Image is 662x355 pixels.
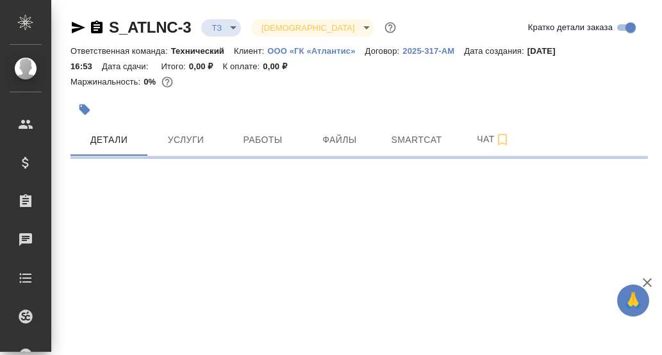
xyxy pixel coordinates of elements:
span: 🙏 [622,287,644,314]
button: 🙏 [617,285,649,317]
span: Работы [232,132,294,148]
span: Файлы [309,132,370,148]
p: 0,00 ₽ [263,62,297,71]
span: Чат [463,131,524,147]
span: Кратко детали заказа [528,21,613,34]
button: Доп статусы указывают на важность/срочность заказа [382,19,399,36]
p: Клиент: [234,46,267,56]
p: 0% [144,77,159,87]
a: ООО «ГК «Атлантис» [267,45,365,56]
a: 2025-317-АМ [402,45,464,56]
button: Скопировать ссылку для ЯМессенджера [70,20,86,35]
p: Дата сдачи: [102,62,151,71]
p: 0,00 ₽ [189,62,223,71]
a: S_ATLNC-3 [109,19,191,36]
div: ТЗ [251,19,374,37]
p: Дата создания: [464,46,527,56]
button: Добавить тэг [70,95,99,124]
p: Итого: [161,62,188,71]
button: [DEMOGRAPHIC_DATA] [258,22,358,33]
p: К оплате: [223,62,263,71]
span: Smartcat [386,132,447,148]
svg: Подписаться [495,132,510,147]
p: Маржинальность: [70,77,144,87]
p: Договор: [365,46,403,56]
p: 2025-317-АМ [402,46,464,56]
div: ТЗ [201,19,241,37]
span: Детали [78,132,140,148]
p: Ответственная команда: [70,46,171,56]
button: Скопировать ссылку [89,20,104,35]
p: Технический [171,46,234,56]
button: 0.00 RUB; [159,74,176,90]
button: ТЗ [208,22,226,33]
span: Услуги [155,132,217,148]
p: ООО «ГК «Атлантис» [267,46,365,56]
